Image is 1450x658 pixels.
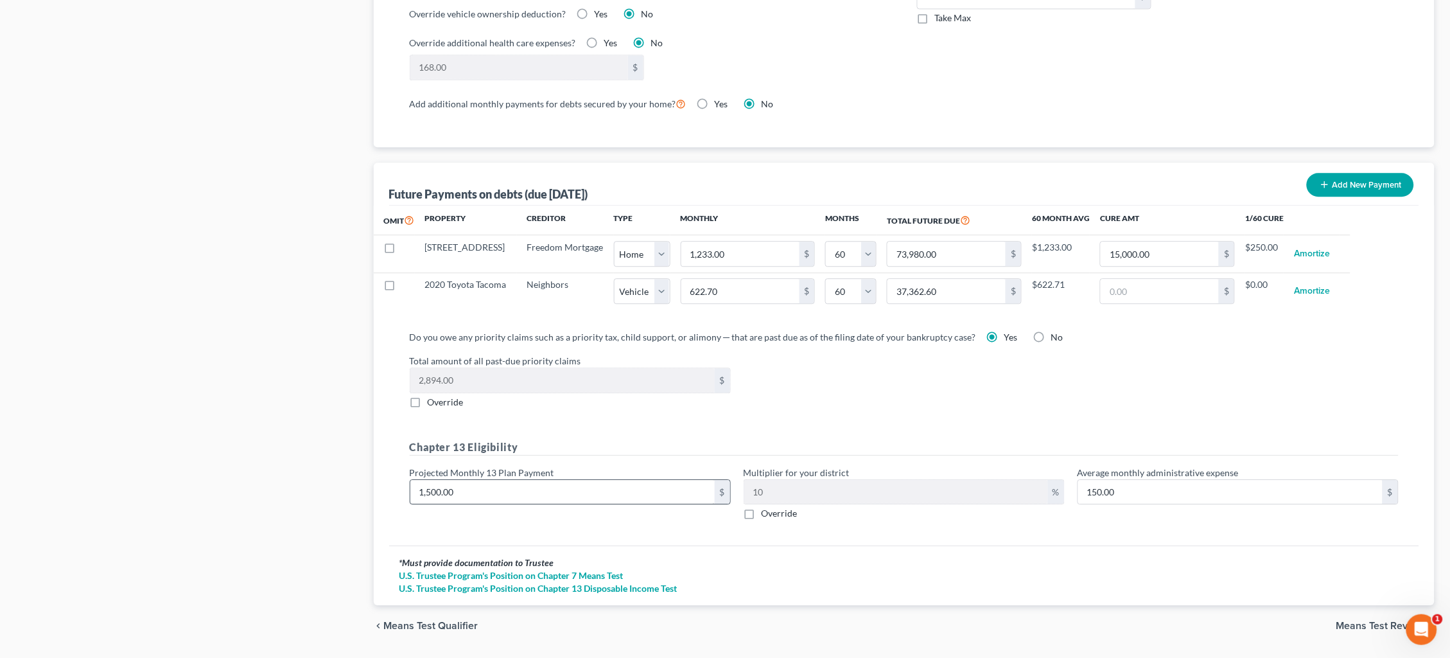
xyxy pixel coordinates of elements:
[1101,242,1219,266] input: 0.00
[399,556,1410,569] div: Must provide documentation to Trustee
[799,242,815,266] div: $
[681,279,799,303] input: 0.00
[403,354,1406,368] label: Total amount of all past-due priority claims
[1383,480,1398,504] div: $
[1078,480,1383,504] input: 0.00
[1004,332,1017,342] span: Yes
[1032,272,1090,310] td: $622.71
[1048,480,1064,504] div: %
[595,8,608,19] span: Yes
[1032,206,1090,235] th: 60 Month Avg
[410,36,576,49] label: Override additional health care expenses?
[410,7,566,21] label: Override vehicle ownership deduction?
[762,98,774,109] span: No
[642,8,654,19] span: No
[1245,235,1284,272] td: $250.00
[1078,466,1239,479] label: Average monthly administrative expense
[374,206,415,235] th: Omit
[1406,614,1437,645] iframe: Intercom live chat
[410,55,628,80] input: 0.00
[1294,241,1330,267] button: Amortize
[517,272,614,310] td: Neighbors
[1006,279,1021,303] div: $
[410,440,1399,456] h5: Chapter 13 Eligibility
[1090,206,1245,235] th: Cure Amt
[374,621,478,631] button: chevron_left Means Test Qualifier
[410,480,715,504] input: 0.00
[799,279,815,303] div: $
[1294,278,1330,304] button: Amortize
[1032,235,1090,272] td: $1,233.00
[670,206,826,235] th: Monthly
[384,621,478,631] span: Means Test Qualifier
[935,12,972,23] span: Take Max
[517,206,614,235] th: Creditor
[389,186,588,202] div: Future Payments on debts (due [DATE])
[614,206,670,235] th: Type
[715,480,730,504] div: $
[877,206,1032,235] th: Total Future Due
[887,242,1006,266] input: 0.00
[628,55,643,80] div: $
[517,235,614,272] td: Freedom Mortgage
[681,242,799,266] input: 0.00
[399,569,1410,582] a: U.S. Trustee Program's Position on Chapter 7 Means Test
[1051,332,1063,342] span: No
[399,582,1410,595] a: U.S. Trustee Program's Position on Chapter 13 Disposable Income Test
[415,235,517,272] td: [STREET_ADDRESS]
[415,206,517,235] th: Property
[1219,279,1234,303] div: $
[428,396,464,407] span: Override
[1336,621,1424,631] span: Means Test Review
[744,466,850,479] label: Multiplier for your district
[887,279,1006,303] input: 0.00
[1101,279,1219,303] input: 0.00
[762,508,798,519] span: Override
[410,368,715,393] input: 0.00
[410,96,686,111] label: Add additional monthly payments for debts secured by your home?
[1245,272,1284,310] td: $0.00
[410,330,976,344] label: Do you owe any priority claims such as a priority tax, child support, or alimony ─ that are past ...
[1433,614,1443,625] span: 1
[604,37,618,48] span: Yes
[1219,242,1234,266] div: $
[374,621,384,631] i: chevron_left
[651,37,663,48] span: No
[1336,621,1435,631] button: Means Test Review chevron_right
[1006,242,1021,266] div: $
[410,466,554,479] label: Projected Monthly 13 Plan Payment
[715,98,728,109] span: Yes
[825,206,877,235] th: Months
[415,272,517,310] td: 2020 Toyota Tacoma
[1245,206,1284,235] th: 1/60 Cure
[1307,173,1414,197] button: Add New Payment
[715,368,730,393] div: $
[744,480,1048,504] input: 0.00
